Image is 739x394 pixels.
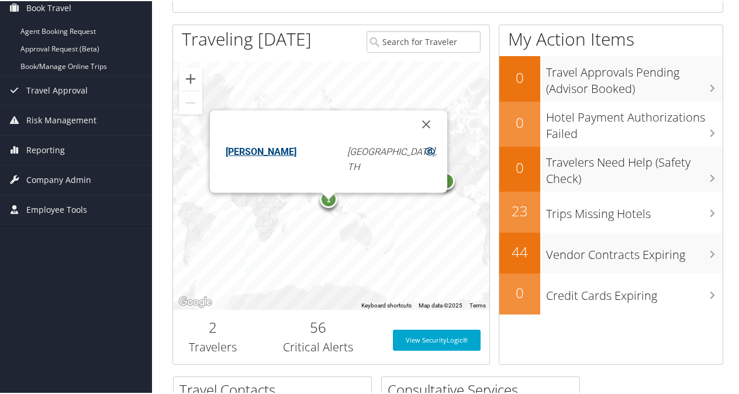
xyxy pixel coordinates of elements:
span: Travel Approval [26,75,88,104]
a: 44Vendor Contracts Expiring [499,231,723,272]
div: 1 [437,171,454,188]
span: Employee Tools [26,194,87,223]
span: Reporting [26,134,65,164]
em: [GEOGRAPHIC_DATA], TH [347,144,436,171]
a: [PERSON_NAME] [226,144,296,155]
button: Keyboard shortcuts [361,300,412,309]
button: Zoom out [179,90,202,113]
a: 0Hotel Payment Authorizations Failed [499,101,723,146]
a: View SecurityLogic® [393,329,481,350]
h3: Travelers Need Help (Safety Check) [546,147,723,186]
h3: Vendor Contracts Expiring [546,240,723,262]
input: Search for Traveler [367,30,481,51]
div: 1 [320,189,337,207]
h3: Hotel Payment Authorizations Failed [546,102,723,141]
a: 0Credit Cards Expiring [499,272,723,313]
h1: My Action Items [499,26,723,50]
button: Zoom in [179,66,202,89]
a: 23Trips Missing Hotels [499,191,723,231]
img: Google [176,293,215,309]
a: 0Travel Approvals Pending (Advisor Booked) [499,55,723,100]
button: Close [412,109,440,137]
h2: 0 [499,282,540,302]
h2: 0 [499,67,540,87]
h2: 0 [499,112,540,132]
h2: 44 [499,241,540,261]
a: Terms [469,301,486,307]
a: 0Travelers Need Help (Safety Check) [499,146,723,191]
h2: 0 [499,157,540,177]
h2: 2 [182,316,243,336]
h3: Travelers [182,338,243,354]
a: Open this area in Google Maps (opens a new window) [176,293,215,309]
h2: 56 [261,316,375,336]
h3: Trips Missing Hotels [546,199,723,221]
span: Company Admin [26,164,91,193]
h3: Travel Approvals Pending (Advisor Booked) [546,57,723,96]
h3: Credit Cards Expiring [546,281,723,303]
h2: 23 [499,200,540,220]
span: Map data ©2025 [419,301,462,307]
h3: Critical Alerts [261,338,375,354]
h1: Traveling [DATE] [182,26,312,50]
span: Risk Management [26,105,96,134]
